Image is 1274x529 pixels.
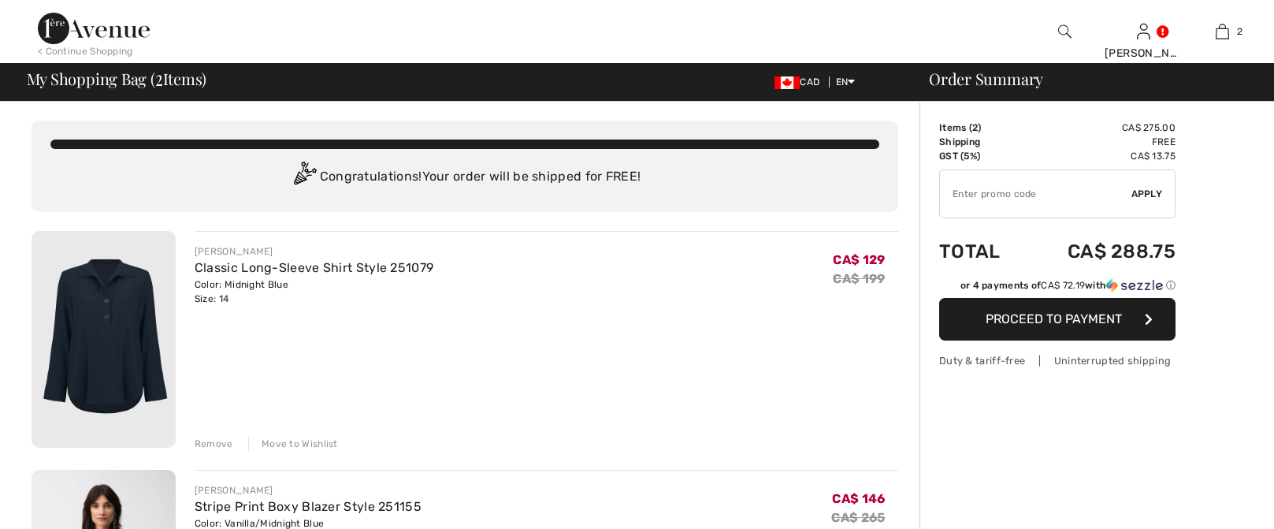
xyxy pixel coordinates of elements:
div: Color: Midnight Blue Size: 14 [195,278,433,306]
div: Order Summary [910,71,1265,87]
span: Proceed to Payment [986,311,1122,326]
div: [PERSON_NAME] [195,244,433,259]
span: My Shopping Bag ( Items) [27,71,207,87]
img: 1ère Avenue [38,13,150,44]
span: 2 [1237,24,1242,39]
td: Shipping [939,135,1024,149]
img: Classic Long-Sleeve Shirt Style 251079 [32,231,176,448]
span: CA$ 146 [832,491,885,506]
span: 2 [155,67,163,88]
td: Items ( ) [939,121,1024,135]
a: Stripe Print Boxy Blazer Style 251155 [195,499,422,514]
div: Remove [195,437,233,451]
td: CA$ 275.00 [1024,121,1176,135]
div: Congratulations! Your order will be shipped for FREE! [50,162,879,193]
s: CA$ 265 [831,510,885,525]
td: Free [1024,135,1176,149]
img: Canadian Dollar [774,76,800,89]
div: Duty & tariff-free | Uninterrupted shipping [939,353,1176,368]
img: My Bag [1216,22,1229,41]
div: or 4 payments ofCA$ 72.19withSezzle Click to learn more about Sezzle [939,278,1176,298]
div: Move to Wishlist [248,437,338,451]
div: or 4 payments of with [960,278,1176,292]
div: [PERSON_NAME] [195,483,422,497]
input: Promo code [940,170,1131,218]
td: CA$ 13.75 [1024,149,1176,163]
span: CAD [774,76,826,88]
button: Proceed to Payment [939,298,1176,341]
a: 2 [1183,22,1261,41]
img: Congratulation2.svg [288,162,320,193]
div: [PERSON_NAME] [1105,45,1182,61]
img: My Info [1137,22,1150,41]
span: CA$ 129 [833,252,885,267]
s: CA$ 199 [833,271,885,286]
div: < Continue Shopping [38,44,133,58]
a: Sign In [1137,24,1150,39]
span: CA$ 72.19 [1041,280,1085,291]
span: Apply [1131,187,1163,201]
span: 2 [972,122,978,133]
img: Sezzle [1106,278,1163,292]
span: EN [836,76,856,88]
td: CA$ 288.75 [1024,225,1176,278]
td: GST (5%) [939,149,1024,163]
td: Total [939,225,1024,278]
img: search the website [1058,22,1072,41]
a: Classic Long-Sleeve Shirt Style 251079 [195,260,433,275]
